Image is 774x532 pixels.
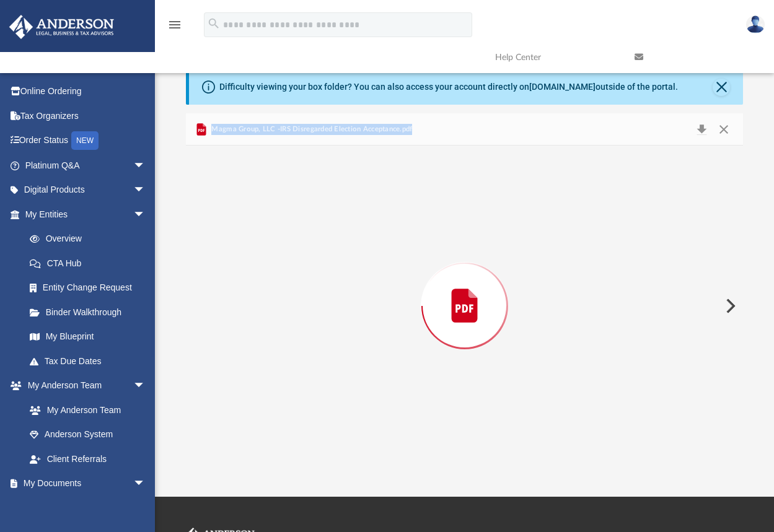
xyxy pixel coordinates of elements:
[9,103,164,128] a: Tax Organizers
[71,131,99,150] div: NEW
[9,128,164,154] a: Order StatusNEW
[9,373,158,398] a: My Anderson Teamarrow_drop_down
[167,17,182,32] i: menu
[17,398,152,422] a: My Anderson Team
[9,178,164,203] a: Digital Productsarrow_drop_down
[167,24,182,32] a: menu
[9,202,164,227] a: My Entitiesarrow_drop_down
[713,79,730,96] button: Close
[690,121,713,138] button: Download
[133,202,158,227] span: arrow_drop_down
[6,15,118,39] img: Anderson Advisors Platinum Portal
[17,300,164,325] a: Binder Walkthrough
[133,153,158,178] span: arrow_drop_down
[133,373,158,399] span: arrow_drop_down
[17,251,164,276] a: CTA Hub
[219,81,678,94] div: Difficulty viewing your box folder? You can also access your account directly on outside of the p...
[17,227,164,251] a: Overview
[133,471,158,497] span: arrow_drop_down
[17,422,158,447] a: Anderson System
[713,121,735,138] button: Close
[207,17,221,30] i: search
[209,124,412,135] span: Magma Group, LLC -IRS Disregarded Election Acceptance.pdf
[17,325,158,349] a: My Blueprint
[486,33,625,82] a: Help Center
[17,447,158,471] a: Client Referrals
[9,153,164,178] a: Platinum Q&Aarrow_drop_down
[529,82,596,92] a: [DOMAIN_NAME]
[9,79,164,104] a: Online Ordering
[133,178,158,203] span: arrow_drop_down
[17,349,164,373] a: Tax Due Dates
[9,471,158,496] a: My Documentsarrow_drop_down
[17,276,164,300] a: Entity Change Request
[746,15,765,33] img: User Pic
[716,289,743,323] button: Next File
[186,113,743,466] div: Preview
